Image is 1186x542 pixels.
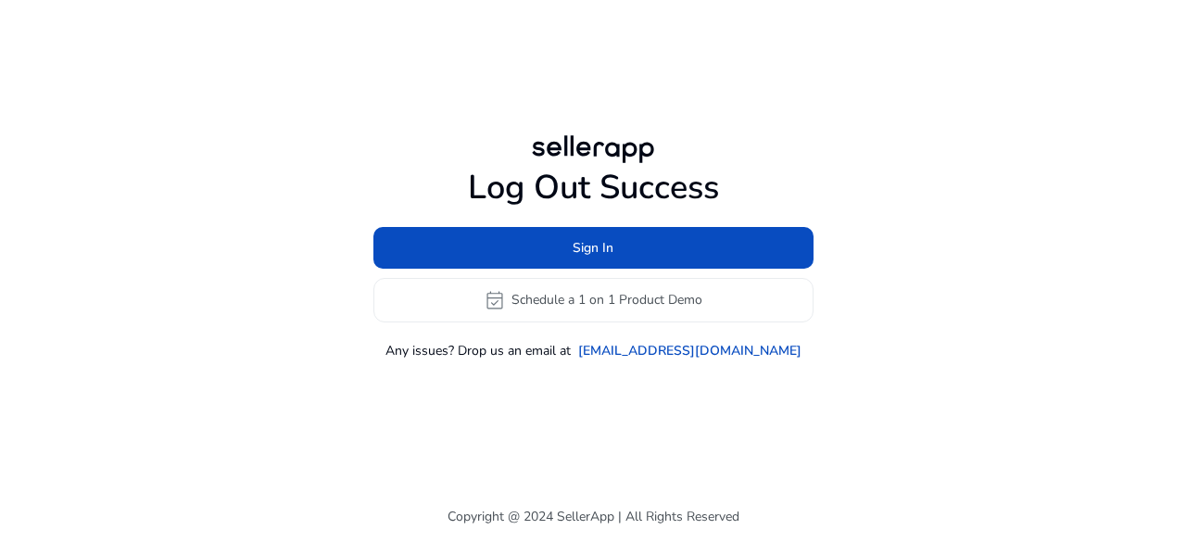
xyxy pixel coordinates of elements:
[373,278,814,322] button: event_availableSchedule a 1 on 1 Product Demo
[484,289,506,311] span: event_available
[578,341,801,360] a: [EMAIL_ADDRESS][DOMAIN_NAME]
[373,227,814,269] button: Sign In
[573,238,613,258] span: Sign In
[373,168,814,208] h1: Log Out Success
[385,341,571,360] p: Any issues? Drop us an email at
